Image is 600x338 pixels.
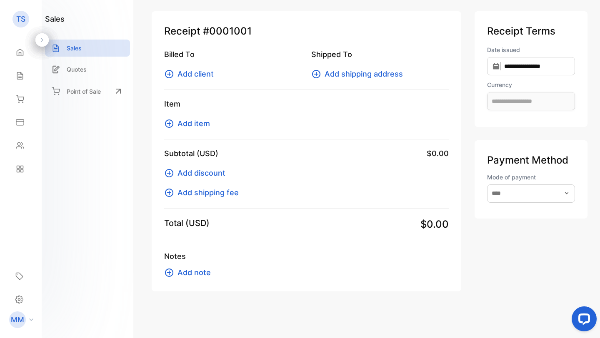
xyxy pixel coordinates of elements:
p: Subtotal (USD) [164,148,218,159]
span: Add discount [177,167,225,179]
span: $0.00 [420,217,449,232]
a: Quotes [45,61,130,78]
p: Quotes [67,65,87,74]
button: Add discount [164,167,230,179]
label: Currency [487,80,575,89]
span: #0001001 [203,24,252,39]
span: Add client [177,68,214,80]
p: Receipt [164,24,449,39]
h1: sales [45,13,65,25]
button: Add item [164,118,215,129]
a: Point of Sale [45,82,130,100]
p: Item [164,98,449,109]
span: Add item [177,118,210,129]
p: Payment Method [487,153,575,168]
p: Point of Sale [67,87,101,96]
p: Notes [164,251,449,262]
button: Add shipping address [311,68,408,80]
span: Add note [177,267,211,278]
button: Add note [164,267,216,278]
button: Add shipping fee [164,187,244,198]
button: Add client [164,68,219,80]
a: Sales [45,40,130,57]
p: Shipped To [311,49,448,60]
label: Mode of payment [487,173,575,181]
span: $0.00 [427,148,449,159]
label: Date issued [487,45,575,54]
p: Sales [67,44,82,52]
iframe: LiveChat chat widget [565,303,600,338]
p: MM [11,314,24,325]
p: TS [16,14,25,25]
span: Add shipping address [325,68,403,80]
p: Total (USD) [164,217,210,229]
p: Receipt Terms [487,24,575,39]
span: Add shipping fee [177,187,239,198]
p: Billed To [164,49,301,60]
